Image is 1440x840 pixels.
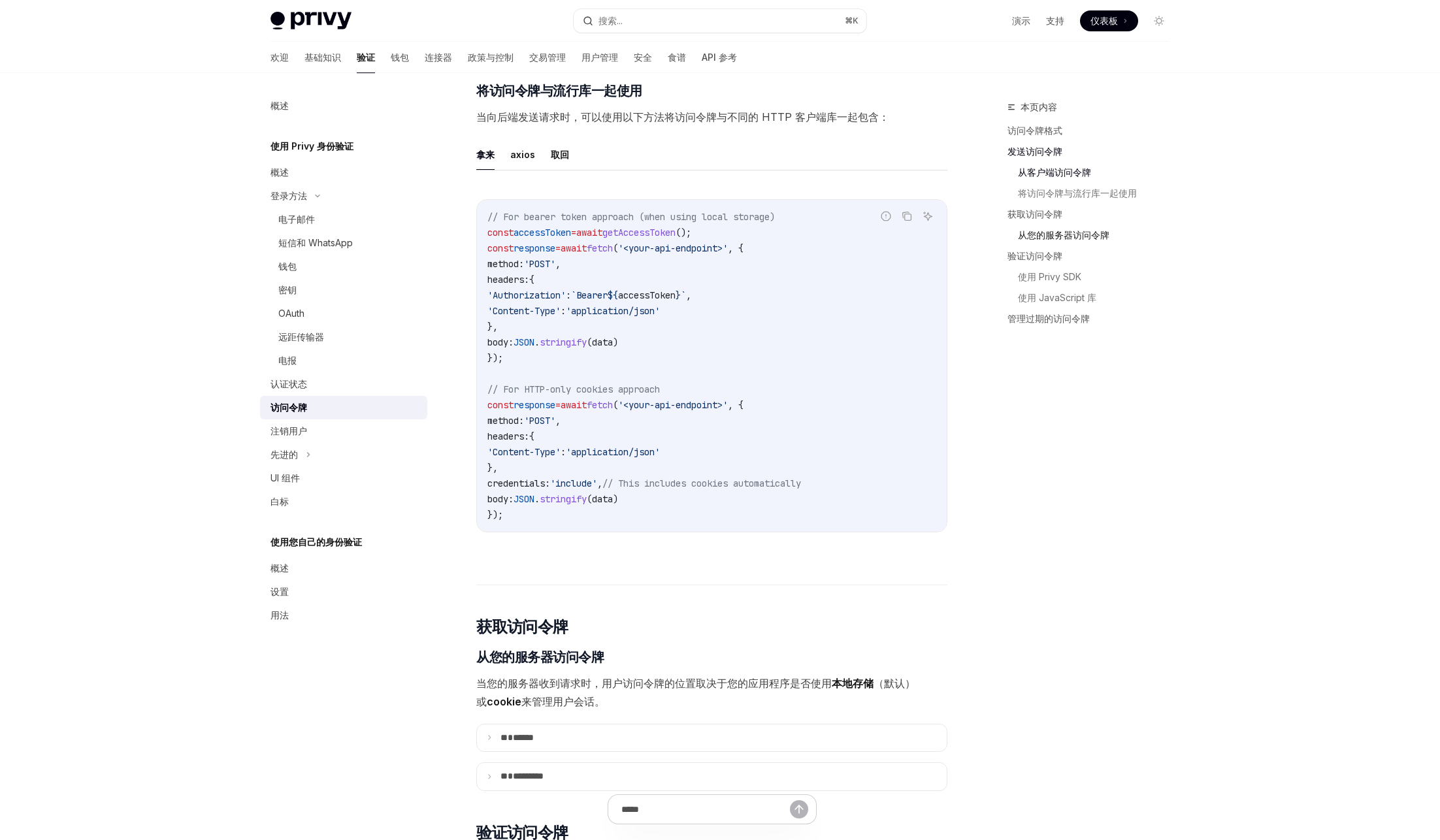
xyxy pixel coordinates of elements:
[1018,183,1180,204] a: 将访问令牌与流行库一起使用
[634,52,652,63] font: 安全
[514,242,555,254] span: response
[571,227,576,238] span: =
[1018,225,1180,246] a: 从您的服务器访问令牌
[877,208,894,225] button: 报告错误代码
[514,227,571,238] span: accessToken
[278,261,297,272] font: 钱包
[260,302,427,325] a: OAuth
[1007,120,1180,141] a: 访问令牌格式
[260,161,427,184] a: 概述
[587,493,592,505] span: (
[574,9,866,33] button: 搜索...⌘K
[278,284,297,295] font: 密钥
[587,336,592,348] span: (
[260,231,427,255] a: 短信和 WhatsApp
[476,83,642,99] font: 将访问令牌与流行库一起使用
[260,466,427,490] a: UI 组件
[592,336,613,348] span: data
[555,399,561,411] span: =
[602,477,801,489] span: // This includes cookies automatically
[676,289,681,301] span: }
[702,52,737,63] font: API 参考
[304,42,341,73] a: 基础知识
[270,609,289,621] font: 用法
[260,325,427,349] a: 远距传输器
[618,242,728,254] span: '<your-api-endpoint>'
[260,557,427,580] a: 概述
[514,399,555,411] span: response
[1012,15,1030,26] font: 演示
[540,336,587,348] span: stringify
[613,242,618,254] span: (
[514,336,534,348] span: JSON
[260,278,427,302] a: 密钥
[1018,187,1137,199] font: 将访问令牌与流行库一起使用
[391,42,409,73] a: 钱包
[1007,250,1062,261] font: 验证访问令牌
[476,677,915,708] font: （默认）或
[608,289,618,301] span: ${
[270,190,307,201] font: 登录方法
[260,372,427,396] a: 认证状态
[304,52,341,63] font: 基础知识
[1018,292,1096,303] font: 使用 JavaScript 库
[618,399,728,411] span: '<your-api-endpoint>'
[476,677,832,690] font: 当您的服务器收到请求时，用户访问令牌的位置取决于您的应用程序是否使用
[1007,208,1062,219] font: 获取访问令牌
[566,305,660,317] span: 'application/json'
[270,536,362,547] font: 使用您自己的身份验证
[270,100,289,111] font: 概述
[1046,14,1064,27] a: 支持
[534,336,540,348] span: .
[487,258,524,270] span: method:
[260,580,427,604] a: 设置
[686,289,691,301] span: ,
[260,419,427,443] a: 注销用户
[270,472,300,483] font: UI 组件
[1021,101,1057,112] font: 本页内容
[561,242,587,254] span: await
[487,477,550,489] span: credentials:
[487,227,514,238] span: const
[1007,141,1180,162] a: 发送访问令牌
[613,493,618,505] span: )
[581,42,618,73] a: 用户管理
[487,305,561,317] span: 'Content-Type'
[571,289,608,301] span: `Bearer
[668,42,686,73] a: 食谱
[555,242,561,254] span: =
[391,52,409,63] font: 钱包
[561,399,587,411] span: await
[1007,125,1062,136] font: 访问令牌格式
[634,42,652,73] a: 安全
[728,399,744,411] span: , {
[1012,14,1030,27] a: 演示
[529,42,566,73] a: 交易管理
[487,289,566,301] span: 'Authorization'
[845,16,853,25] font: ⌘
[278,308,304,319] font: OAuth
[832,677,874,690] font: 本地存储
[1090,15,1118,26] font: 仪表板
[260,94,427,118] a: 概述
[514,493,534,505] span: JSON
[681,289,686,301] span: `
[487,415,524,427] span: method:
[278,355,297,366] font: 电报
[1007,313,1090,324] font: 管理过期的访问令牌
[487,462,498,474] span: },
[487,211,775,223] span: // For bearer token approach (when using local storage)
[487,695,521,708] font: cookie
[510,149,535,160] font: axios
[521,695,605,708] font: 来管理用户会话。
[278,331,324,342] font: 远距传输器
[576,227,602,238] span: await
[357,52,375,63] font: 验证
[487,321,498,332] span: },
[1149,10,1170,31] button: 切换暗模式
[270,140,353,152] font: 使用 Privy 身份验证
[425,52,452,63] font: 连接器
[581,52,618,63] font: 用户管理
[468,42,514,73] a: 政策与控制
[597,477,602,489] span: ,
